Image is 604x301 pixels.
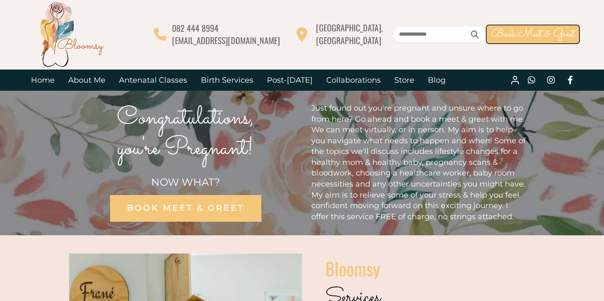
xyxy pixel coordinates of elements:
a: Collaborations [319,70,388,91]
span: you're Pregnant! [117,130,254,167]
span: BOOK MEET & GREET [127,203,244,213]
span: Bloomsy [325,255,380,281]
span: [GEOGRAPHIC_DATA] [316,34,381,47]
a: Post-[DATE] [260,70,319,91]
span: [EMAIL_ADDRESS][DOMAIN_NAME] [172,34,280,47]
a: Store [388,70,421,91]
a: About Me [61,70,112,91]
span: Congratulations, [117,100,254,137]
span: Book Meet & Greet [491,26,575,42]
a: Blog [421,70,452,91]
img: Bloomsy [38,0,105,68]
a: Book Meet & Greet [486,25,580,44]
span: Just found out you're pregnant and unsure where to go from here? Go ahead and book a meet & greet... [311,103,526,221]
span: NOW WHAT? [151,176,220,188]
span: [GEOGRAPHIC_DATA], [316,21,383,34]
span: 082 444 8994 [172,22,219,34]
a: Antenatal Classes [112,70,194,91]
a: BOOK MEET & GREET [110,195,261,222]
a: Birth Services [194,70,260,91]
a: Home [24,70,61,91]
